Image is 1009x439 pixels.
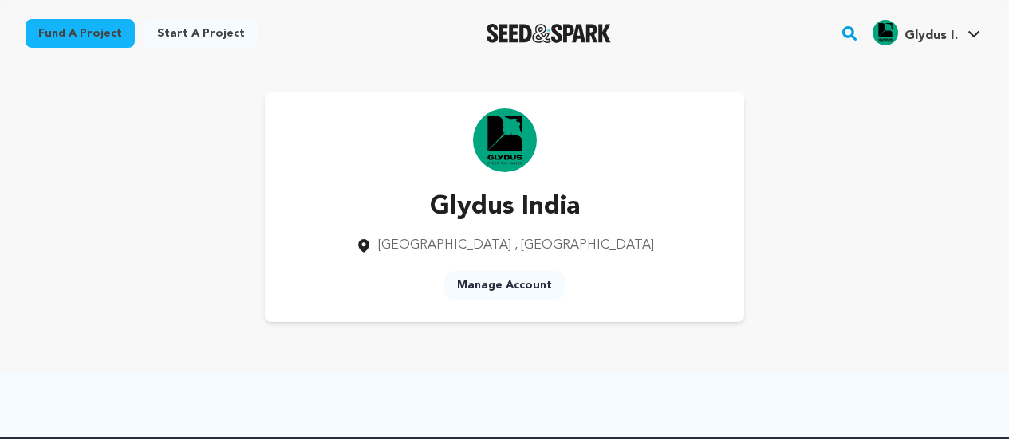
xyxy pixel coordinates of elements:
a: Start a project [144,19,258,48]
a: Fund a project [26,19,135,48]
a: Glydus I.'s Profile [869,17,983,45]
span: , [GEOGRAPHIC_DATA] [514,239,654,252]
img: https://seedandspark-static.s3.us-east-2.amazonaws.com/images/User/002/318/800/medium/3628f206189... [473,108,537,172]
span: [GEOGRAPHIC_DATA] [378,239,511,252]
img: Seed&Spark Logo Dark Mode [487,24,612,43]
p: Glydus India [356,188,654,226]
img: 3628f20618909b4e.png [873,20,898,45]
span: Glydus I. [905,29,958,42]
a: Seed&Spark Homepage [487,24,612,43]
a: Manage Account [444,271,565,300]
div: Glydus I.'s Profile [873,20,958,45]
span: Glydus I.'s Profile [869,17,983,50]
